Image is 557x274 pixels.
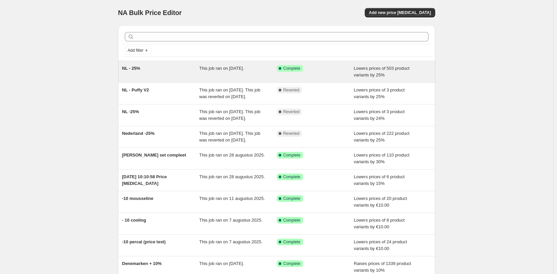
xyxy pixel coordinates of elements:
[354,218,404,229] span: Lowers prices of 8 product variants by €10.00
[354,239,407,251] span: Lowers prices of 24 product variants by €10.00
[199,131,260,143] span: This job ran on [DATE]. This job was reverted on [DATE].
[125,46,152,54] button: Add filter
[122,153,186,158] span: [PERSON_NAME] set compleet
[283,174,300,180] span: Complete
[118,9,182,16] span: NA Bulk Price Editor
[199,153,265,158] span: This job ran on 28 augustus 2025.
[354,261,411,273] span: Raises prices of 1339 product variants by 10%
[122,109,139,114] span: NL -25%
[199,196,265,201] span: This job ran on 11 augustus 2025.
[122,239,166,244] span: -10 percal (price test)
[199,218,262,223] span: This job ran on 7 augustus 2025.
[199,109,260,121] span: This job ran on [DATE]. This job was reverted on [DATE].
[122,196,154,201] span: -10 mousseline
[354,153,409,164] span: Lowers prices of 110 product variants by 30%
[369,10,431,15] span: Add new price [MEDICAL_DATA]
[283,218,300,223] span: Complete
[199,239,262,244] span: This job ran on 7 augustus 2025.
[354,66,409,77] span: Lowers prices of 503 product variants by 25%
[199,66,244,71] span: This job ran on [DATE].
[122,218,146,223] span: - 10 cooling
[283,153,300,158] span: Complete
[283,109,300,114] span: Reverted
[354,109,404,121] span: Lowers prices of 3 product variants by 24%
[122,87,149,92] span: NL - Puffy V2
[283,196,300,201] span: Complete
[283,66,300,71] span: Complete
[365,8,435,17] button: Add new price [MEDICAL_DATA]
[283,131,300,136] span: Reverted
[199,174,265,179] span: This job ran on 28 augustus 2025.
[122,261,162,266] span: Denemarken + 10%
[199,261,244,266] span: This job ran on [DATE].
[199,87,260,99] span: This job ran on [DATE]. This job was reverted on [DATE].
[283,87,300,93] span: Reverted
[354,174,404,186] span: Lowers prices of 6 product variants by 15%
[354,196,407,208] span: Lowers prices of 20 product variants by €10.00
[122,174,167,186] span: [DATE] 10:10:58 Price [MEDICAL_DATA]
[354,131,409,143] span: Lowers prices of 222 product variants by 25%
[283,239,300,245] span: Complete
[128,48,144,53] span: Add filter
[283,261,300,266] span: Complete
[122,131,155,136] span: Nederland -25%
[354,87,404,99] span: Lowers prices of 3 product variants by 25%
[122,66,141,71] span: NL - 25%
